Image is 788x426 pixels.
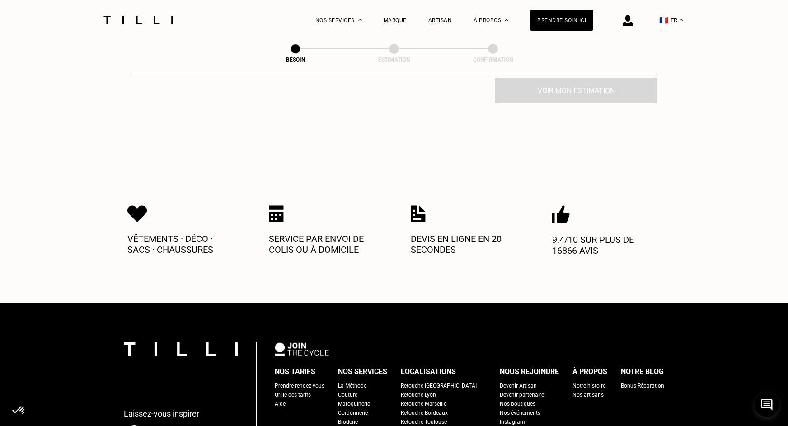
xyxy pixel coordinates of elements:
a: Retouche Lyon [401,390,436,399]
div: Nos tarifs [275,365,315,379]
a: Prendre rendez-vous [275,381,324,390]
a: Devenir partenaire [500,390,544,399]
a: Nos boutiques [500,399,535,408]
a: Maroquinerie [338,399,370,408]
img: Menu déroulant [358,19,362,21]
a: Cordonnerie [338,408,368,417]
div: Estimation [349,57,439,63]
a: Nos artisans [572,390,604,399]
a: Nos événements [500,408,540,417]
div: Nos services [338,365,387,379]
img: Icon [411,205,426,222]
img: Icon [269,205,284,222]
a: Notre histoire [572,381,605,390]
p: Service par envoi de colis ou à domicile [269,233,377,255]
a: Prendre soin ici [530,10,593,31]
img: menu déroulant [680,19,683,21]
p: Laissez-vous inspirer [124,409,199,418]
div: Localisations [401,365,456,379]
a: Artisan [428,17,452,24]
a: La Méthode [338,381,366,390]
a: Devenir Artisan [500,381,537,390]
div: À propos [572,365,607,379]
a: Retouche [GEOGRAPHIC_DATA] [401,381,477,390]
a: Marque [384,17,407,24]
span: 🇫🇷 [659,16,668,24]
div: Besoin [250,57,341,63]
div: Confirmation [448,57,538,63]
img: Icon [552,205,570,223]
p: 9.4/10 sur plus de 16866 avis [552,234,661,256]
div: Nous rejoindre [500,365,559,379]
a: Bonus Réparation [621,381,664,390]
img: Logo du service de couturière Tilli [100,16,176,24]
img: Menu déroulant à propos [505,19,508,21]
p: Vêtements · Déco · Sacs · Chaussures [127,233,236,255]
img: logo Tilli [124,342,238,356]
a: Retouche Bordeaux [401,408,448,417]
a: Grille des tarifs [275,390,311,399]
a: Couture [338,390,357,399]
p: Devis en ligne en 20 secondes [411,233,519,255]
a: Aide [275,399,286,408]
img: icône connexion [623,15,633,26]
img: Icon [127,205,147,222]
a: Retouche Marseille [401,399,446,408]
img: logo Join The Cycle [275,342,329,356]
div: Notre blog [621,365,664,379]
